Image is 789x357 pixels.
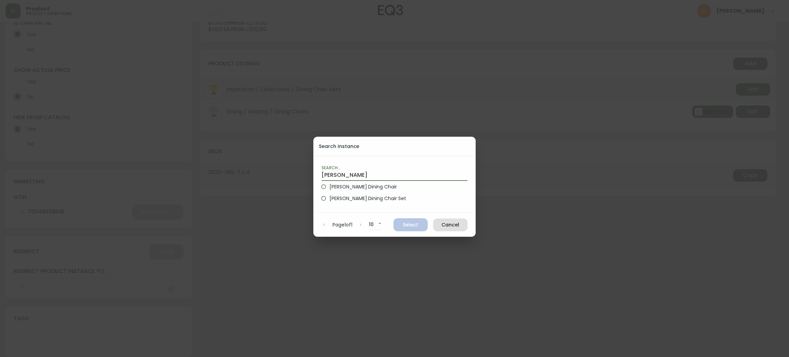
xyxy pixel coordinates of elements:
[329,195,406,202] span: [PERSON_NAME] Dining Chair Set
[329,183,397,190] span: [PERSON_NAME] Dining Chair
[319,142,470,150] h2: Search Instance
[433,219,467,231] button: Cancel
[369,219,383,231] div: 10
[333,221,352,229] p: Page 1 of 1
[439,221,462,229] span: Cancel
